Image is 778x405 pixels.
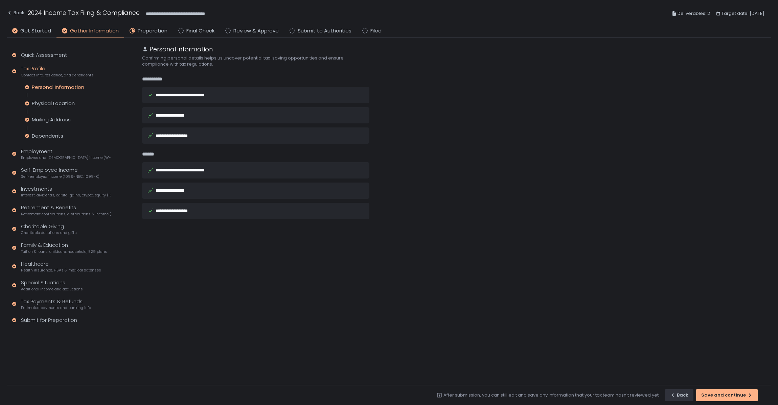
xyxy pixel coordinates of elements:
[21,148,111,161] div: Employment
[21,268,101,273] span: Health insurance, HSAs & medical expenses
[21,185,111,198] div: Investments
[21,298,91,311] div: Tax Payments & Refunds
[32,133,63,139] div: Dependents
[21,223,77,236] div: Charitable Giving
[20,27,51,35] span: Get Started
[670,392,688,398] div: Back
[665,389,693,401] button: Back
[150,45,213,54] h1: Personal information
[21,73,94,78] span: Contact info, residence, and dependents
[21,260,101,273] div: Healthcare
[28,8,140,17] h1: 2024 Income Tax Filing & Compliance
[370,27,382,35] span: Filed
[7,9,24,17] div: Back
[138,27,167,35] span: Preparation
[21,316,77,324] div: Submit for Preparation
[32,116,71,123] div: Mailing Address
[142,55,369,67] div: Confirming personal details helps us uncover potential tax-saving opportunities and ensure compli...
[21,279,83,292] div: Special Situations
[32,100,75,107] div: Physical Location
[696,389,758,401] button: Save and continue
[21,305,91,310] span: Estimated payments and banking info
[701,392,753,398] div: Save and continue
[233,27,279,35] span: Review & Approve
[443,392,660,398] div: After submission, you can still edit and save any information that your tax team hasn't reviewed ...
[21,51,67,59] div: Quick Assessment
[7,8,24,19] button: Back
[21,241,107,254] div: Family & Education
[32,84,84,91] div: Personal Information
[21,212,111,217] span: Retirement contributions, distributions & income (1099-R, 5498)
[21,174,99,179] span: Self-employed income (1099-NEC, 1099-K)
[21,155,111,160] span: Employee and [DEMOGRAPHIC_DATA] income (W-2s)
[186,27,214,35] span: Final Check
[722,9,764,18] span: Target date: [DATE]
[21,166,99,179] div: Self-Employed Income
[70,27,119,35] span: Gather Information
[678,9,710,18] span: Deliverables: 2
[21,287,83,292] span: Additional income and deductions
[21,65,94,78] div: Tax Profile
[21,204,111,217] div: Retirement & Benefits
[298,27,351,35] span: Submit to Authorities
[21,230,77,235] span: Charitable donations and gifts
[21,193,111,198] span: Interest, dividends, capital gains, crypto, equity (1099s, K-1s)
[21,249,107,254] span: Tuition & loans, childcare, household, 529 plans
